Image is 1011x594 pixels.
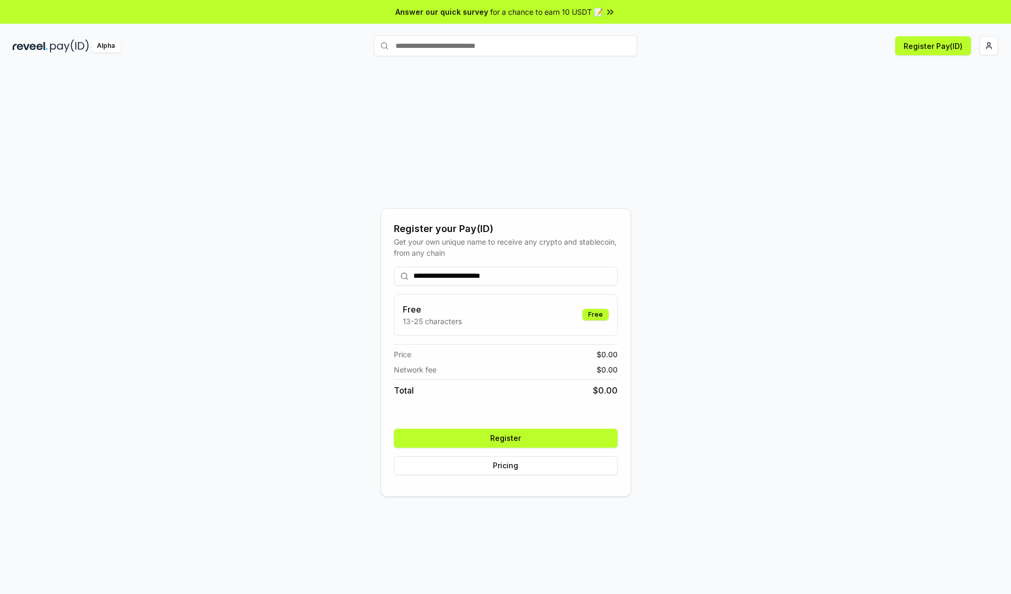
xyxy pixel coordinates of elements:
[597,364,618,375] span: $ 0.00
[394,349,411,360] span: Price
[394,456,618,475] button: Pricing
[394,429,618,448] button: Register
[13,39,48,53] img: reveel_dark
[490,6,603,17] span: for a chance to earn 10 USDT 📝
[50,39,89,53] img: pay_id
[394,364,437,375] span: Network fee
[91,39,121,53] div: Alpha
[394,236,618,258] div: Get your own unique name to receive any crypto and stablecoin, from any chain
[597,349,618,360] span: $ 0.00
[582,309,609,320] div: Free
[403,316,462,327] p: 13-25 characters
[394,222,618,236] div: Register your Pay(ID)
[593,384,618,397] span: $ 0.00
[895,36,971,55] button: Register Pay(ID)
[403,303,462,316] h3: Free
[395,6,488,17] span: Answer our quick survey
[394,384,414,397] span: Total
